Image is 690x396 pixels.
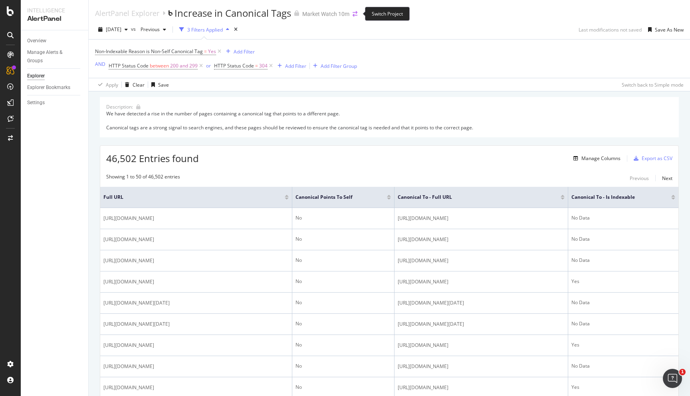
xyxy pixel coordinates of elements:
div: Yes [571,384,675,391]
button: 3 Filters Applied [176,23,232,36]
button: Add Filter [274,61,306,71]
span: vs [131,26,137,32]
span: 1 [679,369,686,375]
div: Description: [106,103,133,110]
button: Manage Columns [570,154,621,163]
div: No Data [571,214,675,222]
button: Previous [630,173,649,183]
div: Manage Alerts & Groups [27,48,75,65]
span: [URL][DOMAIN_NAME] [103,278,154,286]
span: [URL][DOMAIN_NAME] [398,257,448,265]
div: 3 Filters Applied [187,26,223,33]
span: HTTP Status Code [109,62,149,69]
span: [URL][DOMAIN_NAME] [103,384,154,392]
span: [URL][DOMAIN_NAME] [398,362,448,370]
div: Showing 1 to 50 of 46,502 entries [106,173,180,183]
span: 304 [259,60,268,71]
div: Save As New [655,26,684,33]
button: Clear [122,78,145,91]
span: [URL][DOMAIN_NAME] [103,341,154,349]
iframe: Intercom live chat [663,369,682,388]
span: 2025 Sep. 26th [106,26,121,33]
button: Add Filter Group [310,61,357,71]
button: [DATE] [95,23,131,36]
span: HTTP Status Code [214,62,254,69]
a: Explorer [27,72,83,80]
button: Next [662,173,672,183]
div: No [295,278,391,285]
span: Canonical To - Is Indexable [571,194,659,201]
span: [URL][DOMAIN_NAME] [398,384,448,392]
div: Yes [571,278,675,285]
button: Previous [137,23,169,36]
div: Overview [27,37,46,45]
div: No [295,257,391,264]
div: No Data [571,299,675,306]
span: Full URL [103,194,273,201]
div: Switch Project [365,7,410,21]
button: Switch back to Simple mode [619,78,684,91]
div: Add Filter Group [321,63,357,69]
button: Apply [95,78,118,91]
button: Save As New [645,23,684,36]
button: Add Filter [223,47,255,56]
div: Market Watch 10m [302,10,349,18]
div: Increase in Canonical Tags [174,6,291,20]
div: No Data [571,362,675,370]
div: Switch back to Simple mode [622,81,684,88]
span: Canonical Points to Self [295,194,375,201]
div: Yes [571,341,675,348]
span: [URL][DOMAIN_NAME] [398,278,448,286]
a: Settings [27,99,83,107]
span: [URL][DOMAIN_NAME] [103,236,154,244]
span: 46,502 Entries found [106,152,199,165]
div: Apply [106,81,118,88]
div: No Data [571,320,675,327]
div: No [295,299,391,306]
span: [URL][DOMAIN_NAME] [103,257,154,265]
span: [URL][DOMAIN_NAME] [398,214,448,222]
span: [URL][DOMAIN_NAME][DATE] [103,299,170,307]
span: [URL][DOMAIN_NAME] [103,214,154,222]
div: arrow-right-arrow-left [353,11,357,17]
span: = [255,62,258,69]
button: Export as CSV [631,152,672,165]
a: AlertPanel Explorer [95,9,159,18]
div: No [295,341,391,348]
div: Next [662,175,672,182]
div: No [295,384,391,391]
div: We have detected a rise in the number of pages containing a canonical tag that points to a differ... [106,110,672,131]
span: [URL][DOMAIN_NAME] [103,362,154,370]
span: between [150,62,169,69]
div: Last modifications not saved [579,26,642,33]
div: Clear [133,81,145,88]
span: [URL][DOMAIN_NAME][DATE] [398,320,464,328]
div: Export as CSV [642,155,672,162]
a: Manage Alerts & Groups [27,48,83,65]
span: Yes [208,46,216,57]
div: Manage Columns [581,155,621,162]
div: No Data [571,257,675,264]
button: AND [95,60,105,68]
div: Save [158,81,169,88]
span: [URL][DOMAIN_NAME][DATE] [398,299,464,307]
div: Intelligence [27,6,82,14]
div: Previous [630,175,649,182]
div: No [295,320,391,327]
div: Settings [27,99,45,107]
span: Non-Indexable Reason is Non-Self Canonical Tag [95,48,203,55]
div: Explorer [27,72,45,80]
span: 200 and 299 [170,60,198,71]
a: Explorer Bookmarks [27,83,83,92]
button: or [206,62,211,69]
button: Save [148,78,169,91]
div: No [295,236,391,243]
span: = [204,48,207,55]
span: [URL][DOMAIN_NAME] [398,341,448,349]
div: No [295,214,391,222]
div: Explorer Bookmarks [27,83,70,92]
div: times [232,26,239,34]
span: [URL][DOMAIN_NAME][DATE] [103,320,170,328]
